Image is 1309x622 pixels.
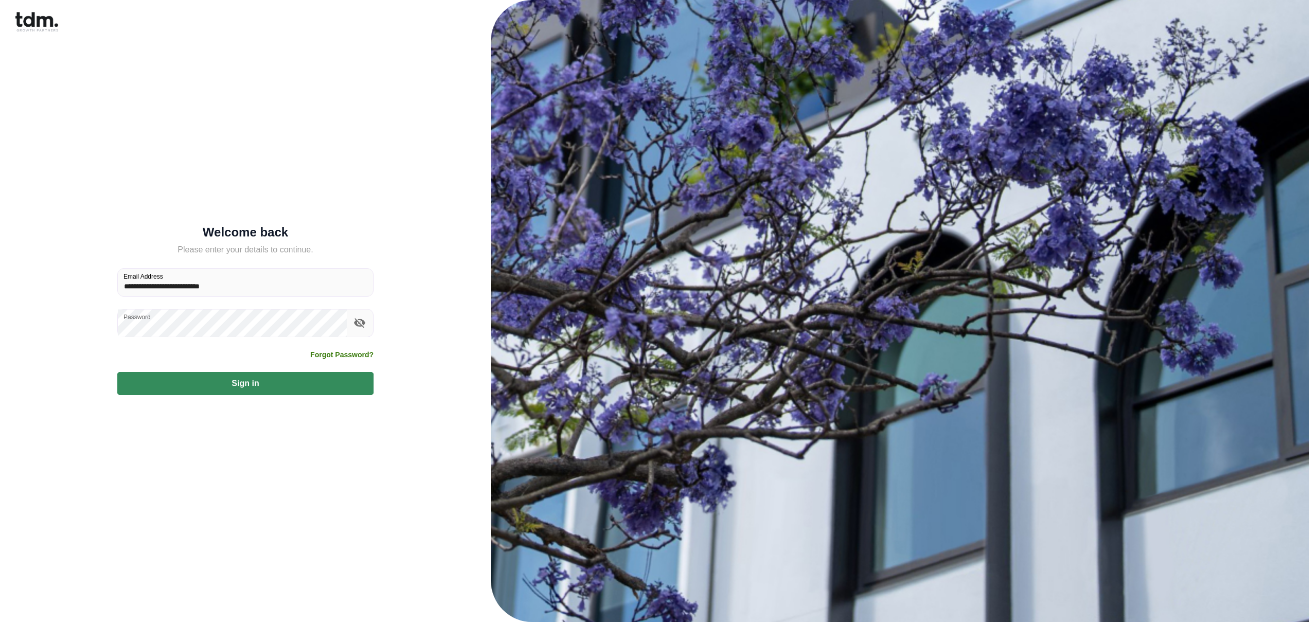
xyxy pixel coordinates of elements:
[123,313,151,321] label: Password
[351,314,368,332] button: toggle password visibility
[117,372,374,395] button: Sign in
[123,272,163,281] label: Email Address
[117,227,374,237] h5: Welcome back
[117,244,374,256] h5: Please enter your details to continue.
[310,350,374,360] a: Forgot Password?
